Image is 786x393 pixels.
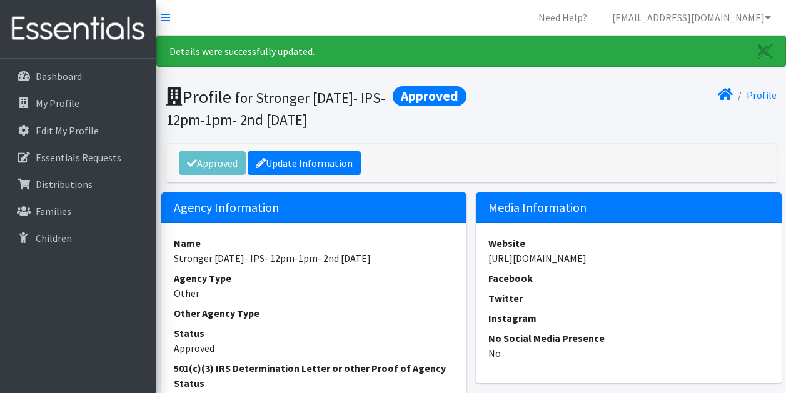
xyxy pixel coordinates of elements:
dd: Stronger [DATE]- IPS- 12pm-1pm- 2nd [DATE] [174,251,455,266]
a: Edit My Profile [5,118,151,143]
dt: Status [174,326,455,341]
a: Essentials Requests [5,145,151,170]
p: Essentials Requests [36,151,121,164]
a: Dashboard [5,64,151,89]
a: Profile [747,89,777,101]
a: [EMAIL_ADDRESS][DOMAIN_NAME] [602,5,781,30]
h5: Media Information [476,192,782,223]
dd: [URL][DOMAIN_NAME] [488,251,769,266]
dt: Name [174,236,455,251]
p: Children [36,232,72,244]
dt: Agency Type [174,271,455,286]
p: My Profile [36,97,79,109]
p: Families [36,205,71,217]
dt: Twitter [488,291,769,306]
h1: Profile [166,86,467,129]
a: Need Help? [528,5,597,30]
a: Families [5,199,151,224]
dd: Other [174,286,455,301]
a: Update Information [248,151,361,175]
span: Approved [393,86,466,106]
dt: Website [488,236,769,251]
a: Children [5,226,151,251]
a: Distributions [5,172,151,197]
div: Details were successfully updated. [156,36,786,67]
dt: 501(c)(3) IRS Determination Letter or other Proof of Agency Status [174,361,455,391]
dt: Other Agency Type [174,306,455,321]
p: Edit My Profile [36,124,99,137]
dt: Instagram [488,311,769,326]
h5: Agency Information [161,192,467,223]
small: for Stronger [DATE]- IPS- 12pm-1pm- 2nd [DATE] [166,89,385,129]
p: Distributions [36,178,93,191]
p: Dashboard [36,70,82,82]
dd: Approved [174,341,455,356]
dd: No [488,346,769,361]
dt: No Social Media Presence [488,331,769,346]
dt: Facebook [488,271,769,286]
a: Close [745,36,785,66]
a: My Profile [5,91,151,116]
img: HumanEssentials [5,8,151,50]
